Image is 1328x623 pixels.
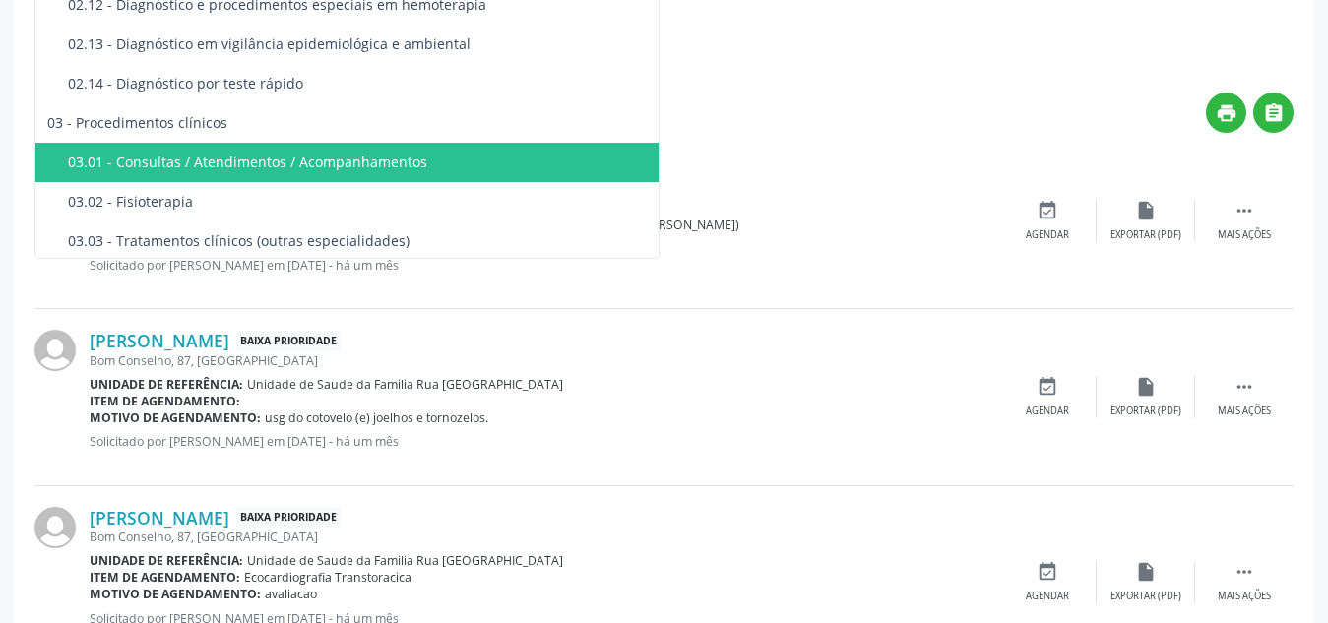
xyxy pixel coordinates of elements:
i: print [1216,102,1237,124]
div: Mais ações [1218,590,1271,603]
b: Motivo de agendamento: [90,586,261,602]
i: insert_drive_file [1135,200,1157,221]
p: Solicitado por [PERSON_NAME] em [DATE] - há um mês [90,433,998,450]
div: 02.14 - Diagnóstico por teste rápido [68,76,656,92]
span: Baixa Prioridade [236,507,341,528]
div: Exportar (PDF) [1110,405,1181,418]
div: 03.01 - Consultas / Atendimentos / Acompanhamentos [68,155,656,170]
b: Unidade de referência: [90,376,243,393]
div: Agendar [1026,405,1069,418]
i:  [1263,102,1285,124]
div: 03.02 - Fisioterapia [68,194,656,210]
b: Item de agendamento: [90,569,240,586]
span: Baixa Prioridade [236,331,341,351]
b: Motivo de agendamento: [90,409,261,426]
div: Bom Conselho, 87, [GEOGRAPHIC_DATA] [90,352,998,369]
i: event_available [1037,561,1058,583]
span: avaliacao [265,586,317,602]
div: 03 - Procedimentos clínicos [47,115,656,131]
i:  [1233,200,1255,221]
button:  [1253,93,1294,133]
img: img [34,507,76,548]
div: Mais ações [1218,228,1271,242]
img: img [34,330,76,371]
a: [PERSON_NAME] [90,330,229,351]
span: Unidade de Saude da Familia Rua [GEOGRAPHIC_DATA] [247,552,563,569]
i: insert_drive_file [1135,561,1157,583]
a: [PERSON_NAME] [90,507,229,529]
div: Mais ações [1218,405,1271,418]
div: 03.03 - Tratamentos clínicos (outras especialidades) [68,233,656,249]
i:  [1233,376,1255,398]
div: Exportar (PDF) [1110,590,1181,603]
div: Exportar (PDF) [1110,228,1181,242]
b: Item de agendamento: [90,393,240,409]
div: Bom Conselho, 87, [GEOGRAPHIC_DATA] [90,529,998,545]
div: Agendar [1026,590,1069,603]
div: 02.13 - Diagnóstico em vigilância epidemiológica e ambiental [68,36,656,52]
span: usg do cotovelo (e) joelhos e tornozelos. [265,409,488,426]
i: event_available [1037,376,1058,398]
i: event_available [1037,200,1058,221]
i: insert_drive_file [1135,376,1157,398]
button: print [1206,93,1246,133]
span: Ecocardiografia Transtoracica [244,569,411,586]
div: Agendar [1026,228,1069,242]
b: Unidade de referência: [90,552,243,569]
p: Solicitado por [PERSON_NAME] em [DATE] - há um mês [90,257,998,274]
span: Unidade de Saude da Familia Rua [GEOGRAPHIC_DATA] [247,376,563,393]
i:  [1233,561,1255,583]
